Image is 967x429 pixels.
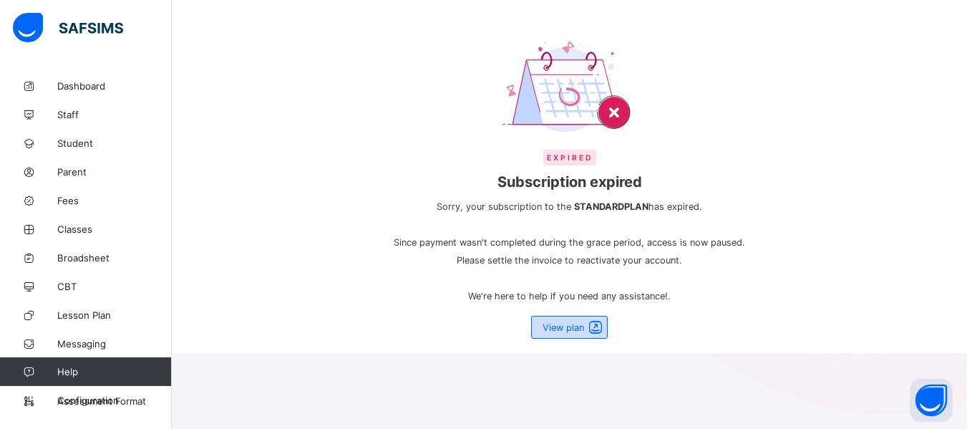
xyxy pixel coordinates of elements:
span: Staff [57,109,172,120]
span: Configuration [57,395,171,406]
span: Parent [57,166,172,178]
span: CBT [57,281,172,292]
span: View plan [543,322,584,333]
span: Dashboard [57,80,172,92]
span: Lesson Plan [57,309,172,321]
span: Help [57,366,171,377]
img: safsims [13,13,123,43]
b: STANDARD PLAN [574,201,648,212]
span: Classes [57,223,172,235]
span: Sorry, your subscription to the has expired. Since payment wasn't completed during the grace peri... [387,198,752,305]
span: Broadsheet [57,252,172,264]
span: Fees [57,195,172,206]
span: Expired [543,150,596,165]
span: Student [57,138,172,149]
button: Open asap [910,379,953,422]
span: Messaging [57,338,172,350]
img: expired-calendar.b2ede95de4b0fc63d738ed6e38433d8b.svg [502,40,637,135]
span: Subscription expired [387,173,752,191]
